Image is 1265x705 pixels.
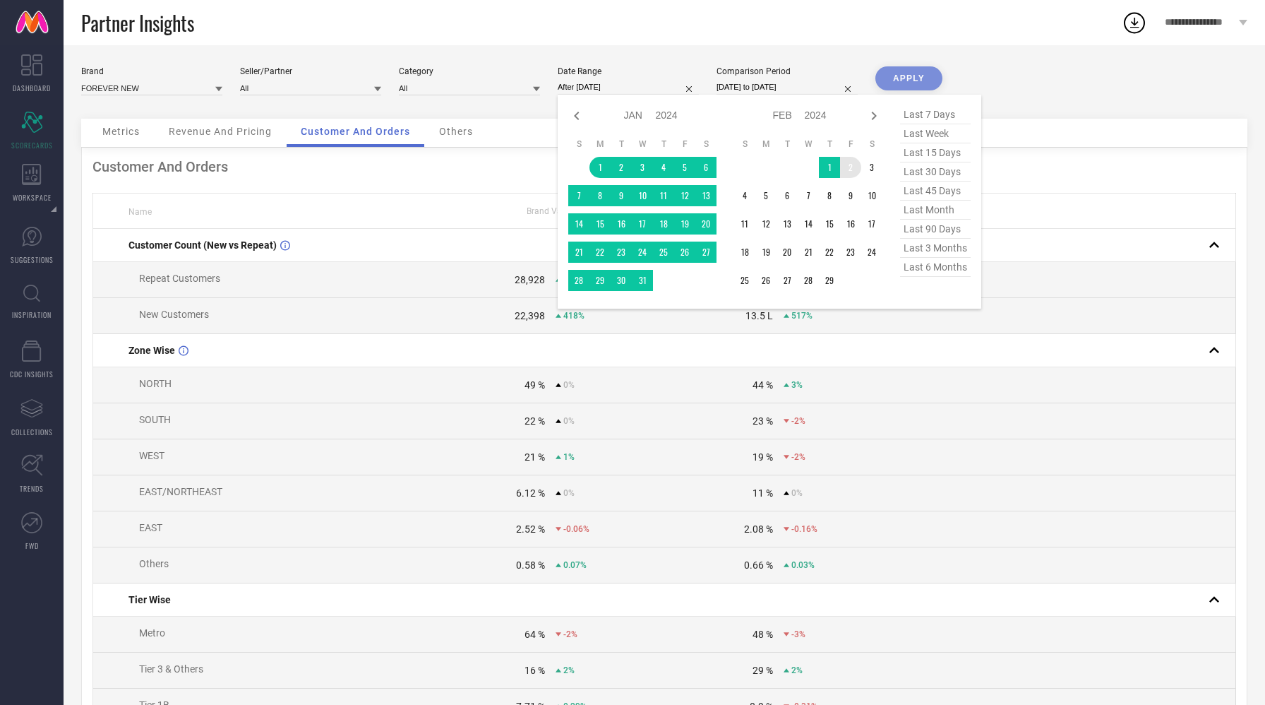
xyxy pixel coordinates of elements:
input: Select comparison period [717,80,858,95]
div: 13.5 L [745,310,773,321]
span: 1% [563,452,575,462]
span: Brand Value [527,206,573,216]
div: Customer And Orders [92,158,1236,175]
div: Comparison Period [717,66,858,76]
span: INSPIRATION [12,309,52,320]
span: last month [900,201,971,220]
span: 517% [791,311,813,321]
span: SCORECARDS [11,140,53,150]
td: Sun Jan 28 2024 [568,270,589,291]
td: Mon Jan 29 2024 [589,270,611,291]
th: Tuesday [611,138,632,150]
span: -2% [791,416,805,426]
span: last 90 days [900,220,971,239]
td: Mon Feb 05 2024 [755,185,777,206]
div: Open download list [1122,10,1147,35]
th: Friday [674,138,695,150]
td: Sat Jan 20 2024 [695,213,717,235]
td: Thu Jan 04 2024 [653,157,674,178]
td: Fri Feb 23 2024 [840,242,861,263]
span: last 7 days [900,105,971,124]
td: Tue Feb 06 2024 [777,185,798,206]
span: EAST [139,522,162,533]
td: Thu Jan 18 2024 [653,213,674,235]
div: 22 % [524,415,545,427]
td: Tue Jan 23 2024 [611,242,632,263]
div: Seller/Partner [240,66,381,76]
span: -2% [791,452,805,462]
span: SUGGESTIONS [11,254,54,265]
div: 0.58 % [516,559,545,571]
td: Tue Feb 13 2024 [777,213,798,235]
span: -3% [791,629,805,639]
div: Category [399,66,540,76]
span: 0% [791,488,803,498]
th: Thursday [653,138,674,150]
td: Fri Feb 09 2024 [840,185,861,206]
td: Wed Feb 07 2024 [798,185,819,206]
td: Mon Jan 08 2024 [589,185,611,206]
div: 16 % [524,665,545,676]
td: Thu Feb 22 2024 [819,242,840,263]
span: WORKSPACE [13,192,52,203]
span: -0.16% [791,524,817,534]
td: Sat Feb 17 2024 [861,213,882,235]
td: Sat Feb 10 2024 [861,185,882,206]
td: Wed Feb 28 2024 [798,270,819,291]
td: Fri Jan 26 2024 [674,242,695,263]
td: Tue Jan 16 2024 [611,213,632,235]
td: Mon Jan 15 2024 [589,213,611,235]
span: Metrics [102,126,140,137]
td: Sun Feb 25 2024 [734,270,755,291]
td: Sun Jan 21 2024 [568,242,589,263]
td: Mon Feb 19 2024 [755,242,777,263]
div: 6.12 % [516,487,545,499]
td: Tue Jan 02 2024 [611,157,632,178]
td: Fri Jan 12 2024 [674,185,695,206]
div: 44 % [753,379,773,391]
td: Wed Jan 03 2024 [632,157,653,178]
div: 49 % [524,379,545,391]
td: Thu Feb 01 2024 [819,157,840,178]
span: Customer And Orders [301,126,410,137]
span: Metro [139,627,165,639]
span: Others [439,126,473,137]
td: Sat Jan 13 2024 [695,185,717,206]
td: Thu Feb 29 2024 [819,270,840,291]
td: Wed Jan 31 2024 [632,270,653,291]
td: Sat Jan 06 2024 [695,157,717,178]
span: -2% [563,629,577,639]
td: Fri Jan 19 2024 [674,213,695,235]
span: 3% [791,380,803,390]
span: 2% [791,665,803,675]
td: Mon Feb 26 2024 [755,270,777,291]
td: Thu Jan 25 2024 [653,242,674,263]
span: NORTH [139,378,172,389]
th: Sunday [568,138,589,150]
td: Wed Feb 14 2024 [798,213,819,235]
div: Date Range [558,66,699,76]
td: Thu Feb 08 2024 [819,185,840,206]
th: Saturday [861,138,882,150]
span: Tier 3 & Others [139,663,203,675]
td: Tue Feb 20 2024 [777,242,798,263]
span: 0.03% [791,560,815,570]
th: Wednesday [632,138,653,150]
span: 2% [563,665,575,675]
div: Previous month [568,107,585,124]
span: COLLECTIONS [11,427,53,437]
td: Wed Jan 17 2024 [632,213,653,235]
div: 48 % [753,629,773,640]
td: Sat Jan 27 2024 [695,242,717,263]
div: 28,928 [515,274,545,285]
span: New Customers [139,309,209,320]
td: Sun Jan 07 2024 [568,185,589,206]
div: 22,398 [515,310,545,321]
div: 23 % [753,415,773,427]
th: Sunday [734,138,755,150]
td: Mon Jan 01 2024 [589,157,611,178]
td: Wed Feb 21 2024 [798,242,819,263]
div: 29 % [753,665,773,676]
td: Fri Feb 16 2024 [840,213,861,235]
td: Fri Jan 05 2024 [674,157,695,178]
